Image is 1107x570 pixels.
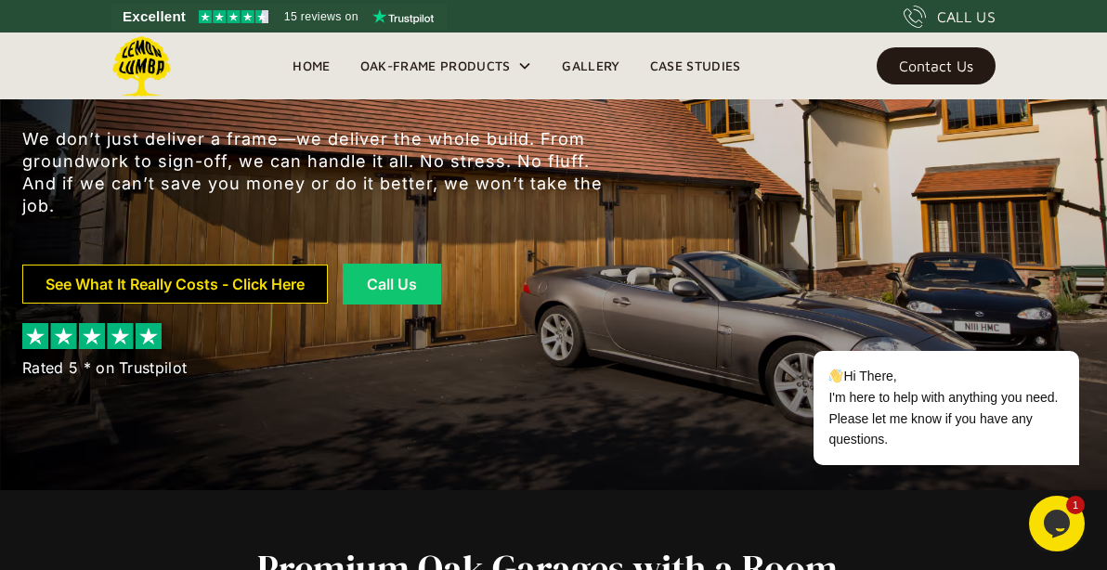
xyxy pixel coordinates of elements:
[123,6,186,28] span: Excellent
[366,277,418,291] div: Call Us
[278,52,345,80] a: Home
[1029,496,1088,551] iframe: chat widget
[345,32,548,99] div: Oak-Frame Products
[22,265,328,304] a: See What It Really Costs - Click Here
[372,9,434,24] img: Trustpilot logo
[22,356,187,379] div: Rated 5 * on Trustpilot
[22,128,617,217] p: We don’t just deliver a frame—we deliver the whole build. From groundwork to sign-off, we can han...
[199,10,268,23] img: Trustpilot 4.5 stars
[754,184,1088,486] iframe: chat widget
[360,55,511,77] div: Oak-Frame Products
[877,47,996,84] a: Contact Us
[899,59,973,72] div: Contact Us
[284,6,358,28] span: 15 reviews on
[904,6,996,28] a: CALL US
[635,52,756,80] a: Case Studies
[343,264,441,304] a: Call Us
[547,52,634,80] a: Gallery
[111,4,447,30] a: See Lemon Lumba reviews on Trustpilot
[937,6,996,28] div: CALL US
